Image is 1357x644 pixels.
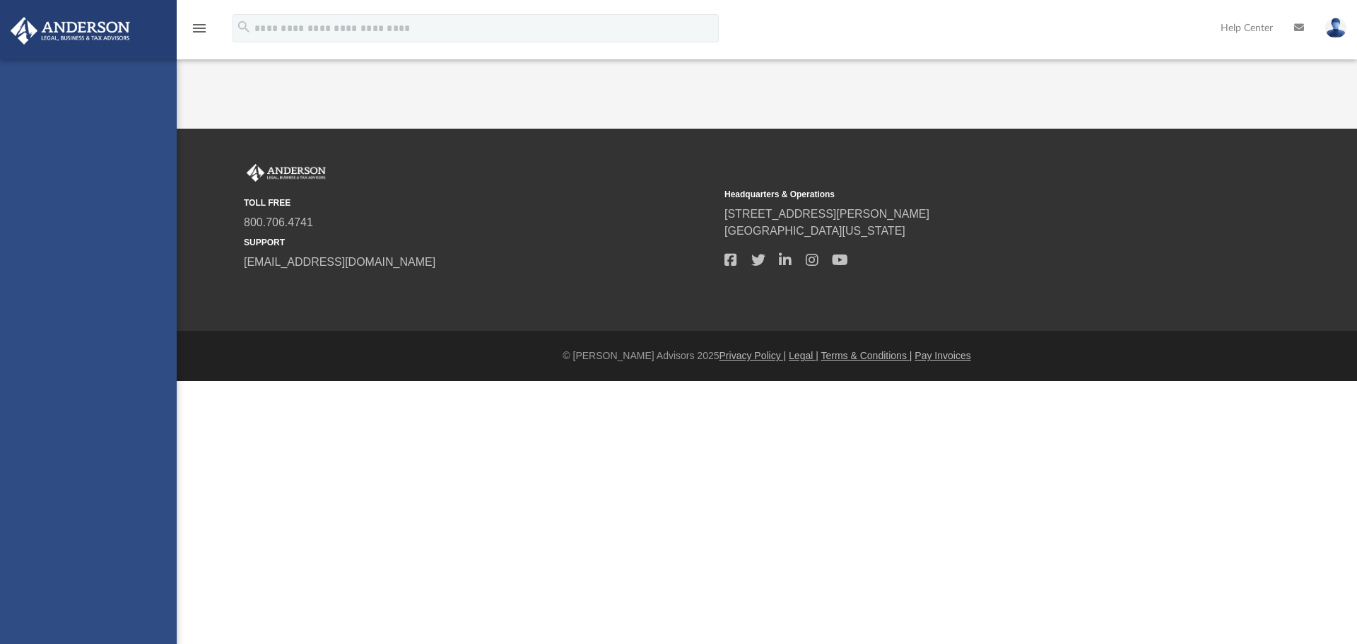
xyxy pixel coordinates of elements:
img: Anderson Advisors Platinum Portal [244,164,329,182]
small: Headquarters & Operations [724,188,1195,201]
img: User Pic [1325,18,1346,38]
i: search [236,19,252,35]
a: [EMAIL_ADDRESS][DOMAIN_NAME] [244,256,435,268]
a: [GEOGRAPHIC_DATA][US_STATE] [724,225,905,237]
small: TOLL FREE [244,197,715,209]
a: Terms & Conditions | [821,350,912,361]
i: menu [191,20,208,37]
small: SUPPORT [244,236,715,249]
a: 800.706.4741 [244,216,313,228]
a: Legal | [789,350,818,361]
img: Anderson Advisors Platinum Portal [6,17,134,45]
a: Privacy Policy | [719,350,787,361]
a: menu [191,27,208,37]
div: © [PERSON_NAME] Advisors 2025 [177,349,1357,363]
a: Pay Invoices [915,350,970,361]
a: [STREET_ADDRESS][PERSON_NAME] [724,208,929,220]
